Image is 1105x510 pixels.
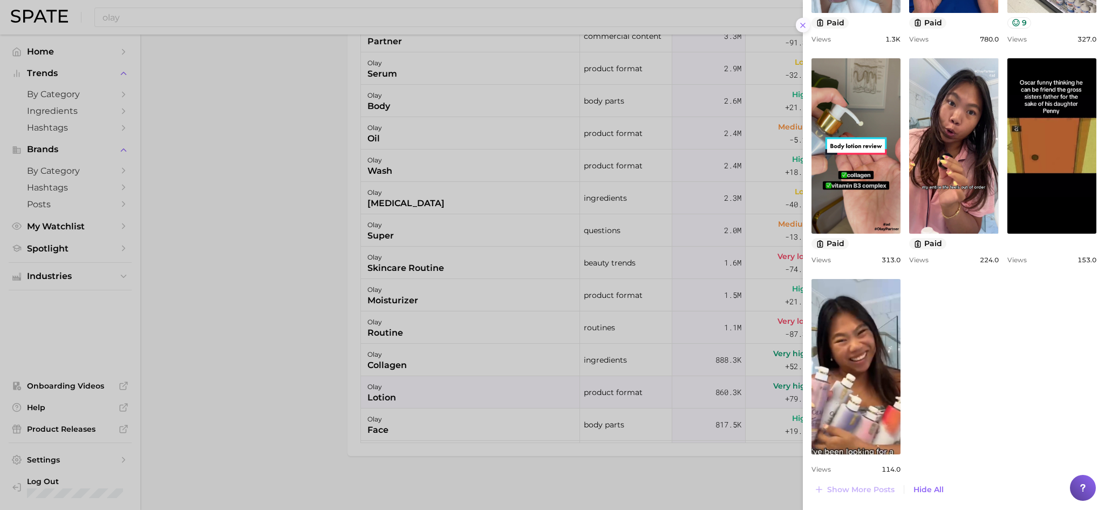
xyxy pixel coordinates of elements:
[811,238,849,249] button: paid
[811,482,897,497] button: Show more posts
[1077,256,1096,264] span: 153.0
[811,17,849,29] button: paid
[1007,35,1027,43] span: Views
[1007,256,1027,264] span: Views
[882,465,901,473] span: 114.0
[911,482,946,497] button: Hide All
[909,35,929,43] span: Views
[913,485,944,494] span: Hide All
[811,256,831,264] span: Views
[811,465,831,473] span: Views
[885,35,901,43] span: 1.3k
[882,256,901,264] span: 313.0
[909,17,946,29] button: paid
[909,256,929,264] span: Views
[827,485,895,494] span: Show more posts
[980,256,999,264] span: 224.0
[980,35,999,43] span: 780.0
[909,238,946,249] button: paid
[1077,35,1096,43] span: 327.0
[811,35,831,43] span: Views
[1007,17,1032,29] button: 9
